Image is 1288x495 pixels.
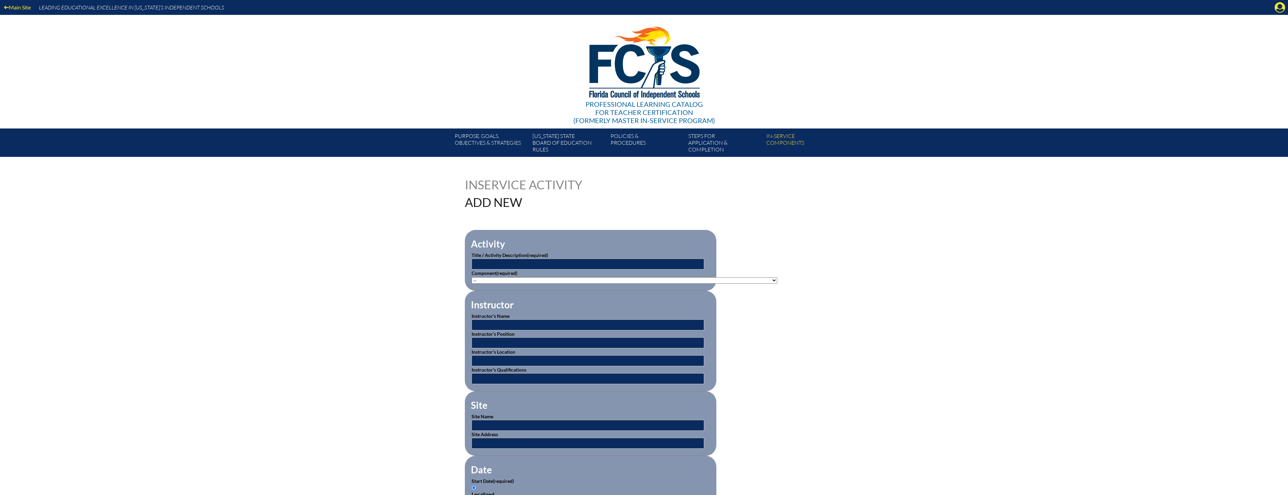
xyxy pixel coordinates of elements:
a: Purpose, goals,objectives & strategies [452,131,530,157]
a: Professional Learning Catalog for Teacher Certification(formerly Master In-service Program) [571,14,718,126]
span: (required) [496,270,517,276]
legend: Activity [470,238,506,250]
legend: Date [470,464,493,475]
label: Instructor’s Location [472,349,515,355]
h1: Inservice Activity [465,179,601,191]
svg: Manage account [1274,2,1285,13]
span: (required) [527,252,548,258]
legend: Instructor [470,299,514,310]
a: Policies &Procedures [608,131,686,157]
label: Start Date [472,478,514,484]
span: (required) [493,478,514,484]
img: FCISlogo221.eps [574,15,714,107]
label: Instructor’s Qualifications [472,367,526,373]
h1: Add New [465,196,687,208]
label: Component [472,270,517,276]
label: Site Name [472,414,493,419]
label: Site Address [472,431,498,437]
label: Instructor’s Position [472,331,515,337]
label: Title / Activity Description [472,252,548,258]
a: In-servicecomponents [764,131,841,157]
span: for Teacher Certification [595,108,693,116]
legend: Site [470,399,488,411]
input: Localized [472,486,476,490]
a: [US_STATE] StateBoard of Education rules [530,131,607,157]
a: Main Site [1,3,33,12]
select: activity_component[data][] [472,277,777,284]
div: Professional Learning Catalog (formerly Master In-service Program) [573,100,715,124]
a: Steps forapplication & completion [686,131,763,157]
label: Instructor’s Name [472,313,509,319]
